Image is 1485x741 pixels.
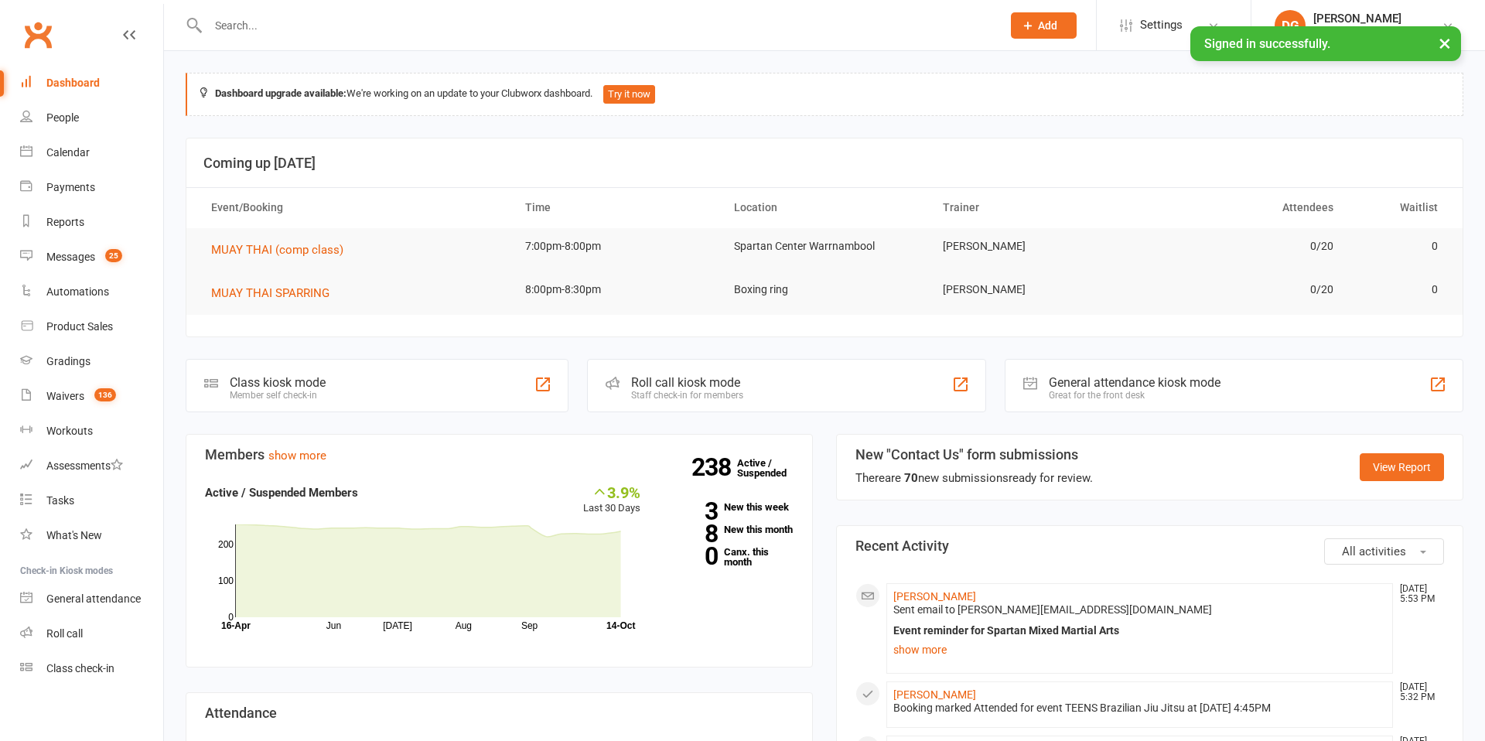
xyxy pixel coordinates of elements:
a: What's New [20,518,163,553]
div: Reports [46,216,84,228]
div: 3.9% [583,483,640,500]
a: Class kiosk mode [20,651,163,686]
div: There are new submissions ready for review. [855,469,1093,487]
strong: 8 [664,522,718,545]
td: [PERSON_NAME] [929,271,1138,308]
div: We're working on an update to your Clubworx dashboard. [186,73,1463,116]
h3: Attendance [205,705,794,721]
button: All activities [1324,538,1444,565]
td: Boxing ring [720,271,929,308]
a: Reports [20,205,163,240]
div: Messages [46,251,95,263]
a: Calendar [20,135,163,170]
div: Event reminder for Spartan Mixed Martial Arts [893,624,1386,637]
a: Product Sales [20,309,163,344]
button: Add [1011,12,1077,39]
strong: 3 [664,500,718,523]
a: Clubworx [19,15,57,54]
a: show more [268,449,326,463]
div: Great for the front desk [1049,390,1220,401]
div: Automations [46,285,109,298]
span: 136 [94,388,116,401]
div: Roll call kiosk mode [631,375,743,390]
th: Attendees [1138,188,1347,227]
strong: 0 [664,545,718,568]
div: [PERSON_NAME] [1313,12,1442,26]
div: Product Sales [46,320,113,333]
button: MUAY THAI SPARRING [211,284,340,302]
div: Member self check-in [230,390,326,401]
td: 0/20 [1138,228,1347,265]
td: 0/20 [1138,271,1347,308]
strong: 70 [904,471,918,485]
a: Dashboard [20,66,163,101]
div: People [46,111,79,124]
td: Spartan Center Warrnambool [720,228,929,265]
span: Signed in successfully. [1204,36,1330,51]
span: MUAY THAI SPARRING [211,286,329,300]
button: × [1431,26,1459,60]
td: 8:00pm-8:30pm [511,271,720,308]
a: Waivers 136 [20,379,163,414]
button: MUAY THAI (comp class) [211,241,354,259]
strong: 238 [691,456,737,479]
div: General attendance kiosk mode [1049,375,1220,390]
h3: Coming up [DATE] [203,155,1446,171]
a: Automations [20,275,163,309]
span: MUAY THAI (comp class) [211,243,343,257]
button: Try it now [603,85,655,104]
div: What's New [46,529,102,541]
input: Search... [203,15,991,36]
a: Payments [20,170,163,205]
div: Tasks [46,494,74,507]
td: [PERSON_NAME] [929,228,1138,265]
div: Roll call [46,627,83,640]
h3: Members [205,447,794,463]
strong: Active / Suspended Members [205,486,358,500]
a: People [20,101,163,135]
a: Tasks [20,483,163,518]
a: Assessments [20,449,163,483]
th: Waitlist [1347,188,1452,227]
div: Booking marked Attended for event TEENS Brazilian Jiu Jitsu at [DATE] 4:45PM [893,702,1386,715]
div: Payments [46,181,95,193]
th: Time [511,188,720,227]
span: 25 [105,249,122,262]
h3: New "Contact Us" form submissions [855,447,1093,463]
td: 7:00pm-8:00pm [511,228,720,265]
time: [DATE] 5:32 PM [1392,682,1443,702]
a: [PERSON_NAME] [893,688,976,701]
div: Calendar [46,146,90,159]
a: [PERSON_NAME] [893,590,976,603]
a: General attendance kiosk mode [20,582,163,616]
a: 3New this week [664,502,794,512]
div: Spartan Mixed Martial Arts [1313,26,1442,39]
a: Gradings [20,344,163,379]
a: 8New this month [664,524,794,534]
span: Add [1038,19,1057,32]
a: show more [893,639,1386,661]
div: Last 30 Days [583,483,640,517]
div: Workouts [46,425,93,437]
span: Settings [1140,8,1183,43]
span: Sent email to [PERSON_NAME][EMAIL_ADDRESS][DOMAIN_NAME] [893,603,1212,616]
div: DG [1275,10,1306,41]
div: Assessments [46,459,123,472]
a: Workouts [20,414,163,449]
div: Class kiosk mode [230,375,326,390]
div: Staff check-in for members [631,390,743,401]
th: Event/Booking [197,188,511,227]
time: [DATE] 5:53 PM [1392,584,1443,604]
td: 0 [1347,271,1452,308]
div: Dashboard [46,77,100,89]
div: General attendance [46,592,141,605]
a: Messages 25 [20,240,163,275]
td: 0 [1347,228,1452,265]
a: 0Canx. this month [664,547,794,567]
span: All activities [1342,545,1406,558]
div: Class check-in [46,662,114,674]
strong: Dashboard upgrade available: [215,87,346,99]
a: 238Active / Suspended [737,446,805,490]
a: Roll call [20,616,163,651]
h3: Recent Activity [855,538,1444,554]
